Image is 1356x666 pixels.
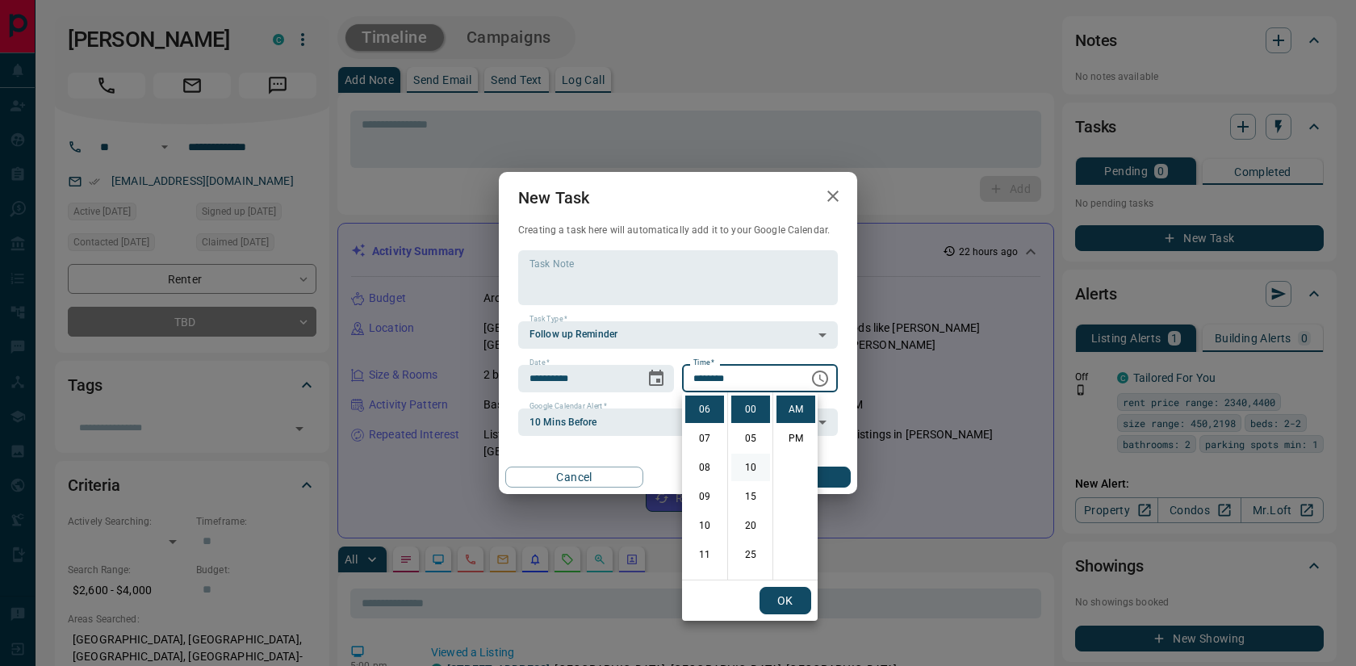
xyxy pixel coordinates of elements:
button: OK [760,587,811,614]
li: 10 hours [685,512,724,539]
button: Choose date, selected date is Sep 17, 2025 [640,362,672,395]
div: Follow up Reminder [518,321,838,349]
li: 8 hours [685,454,724,481]
li: AM [776,396,815,423]
button: Cancel [505,467,643,488]
li: 30 minutes [731,570,770,597]
label: Task Type [529,314,567,325]
li: 0 minutes [731,396,770,423]
li: 5 minutes [731,425,770,452]
li: 10 minutes [731,454,770,481]
ul: Select minutes [727,392,772,580]
li: 15 minutes [731,483,770,510]
li: 6 hours [685,396,724,423]
li: PM [776,425,815,452]
h2: New Task [499,172,609,224]
button: Choose time, selected time is 6:00 AM [804,362,836,395]
p: Creating a task here will automatically add it to your Google Calendar. [518,224,838,237]
ul: Select meridiem [772,392,818,580]
li: 7 hours [685,425,724,452]
li: 11 hours [685,541,724,568]
ul: Select hours [682,392,727,580]
li: 20 minutes [731,512,770,539]
label: Google Calendar Alert [529,401,607,412]
label: Date [529,358,550,368]
div: 10 Mins Before [518,408,838,436]
label: Time [693,358,714,368]
li: 25 minutes [731,541,770,568]
li: 9 hours [685,483,724,510]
